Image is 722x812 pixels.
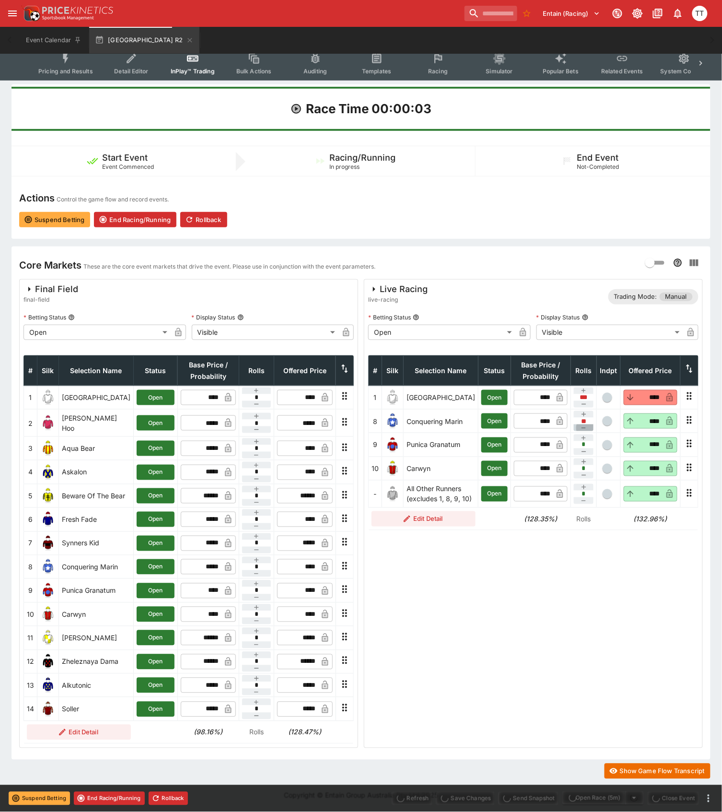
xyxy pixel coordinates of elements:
th: Selection Name [404,355,478,386]
button: Open [137,488,175,504]
img: runner 8 [40,559,56,575]
button: No Bookmarks [519,6,535,21]
button: Display Status [582,314,589,321]
img: runner 3 [40,441,56,456]
th: Independent [597,355,621,386]
button: Select Tenant [537,6,606,21]
div: Visible [192,325,339,340]
td: 4 [24,460,37,484]
div: Tala Taufale [692,6,708,21]
span: Bulk Actions [236,68,272,75]
td: [GEOGRAPHIC_DATA] [59,386,134,409]
td: Fresh Fade [59,508,134,531]
img: runner 14 [40,702,56,717]
h6: (128.47%) [277,727,333,737]
td: Carwyn [404,457,478,480]
img: runner 2 [40,415,56,431]
p: Control the game flow and record events. [57,195,169,204]
div: Live Racing [368,283,428,295]
h5: Racing/Running [330,152,396,163]
button: Open [481,486,508,502]
button: End Racing/Running [74,792,145,805]
th: Selection Name [59,355,134,386]
td: 9 [24,579,37,602]
div: split button [562,791,644,805]
button: Toggle light/dark mode [629,5,646,22]
td: 1 [369,386,382,409]
th: Status [134,355,178,386]
button: Connected to PK [609,5,626,22]
button: Event Calendar [20,27,87,54]
button: Open [137,512,175,527]
td: 2 [24,410,37,437]
td: Carwyn [59,602,134,626]
th: Rolls [239,355,274,386]
button: Open [137,702,175,717]
th: Base Price / Probability [177,355,239,386]
p: Rolls [242,727,271,737]
p: Trading Mode: [614,292,657,302]
img: runner 10 [40,607,56,622]
span: Related Events [601,68,643,75]
button: Open [481,461,508,476]
td: - [369,481,382,508]
img: runner 12 [40,654,56,670]
img: runner 1 [385,390,400,405]
button: Open [137,654,175,670]
img: blank-silk.png [385,486,400,502]
p: Display Status [192,313,235,321]
th: Offered Price [620,355,680,386]
button: Open [137,630,175,646]
img: PriceKinetics Logo [21,4,40,23]
p: These are the core event markets that drive the event. Please use in conjunction with the event p... [83,262,375,271]
button: Rollback [180,212,227,227]
button: Documentation [649,5,666,22]
span: Pricing and Results [38,68,93,75]
input: search [465,6,517,21]
button: Notifications [669,5,687,22]
td: Beware Of The Bear [59,484,134,507]
span: Not-Completed [577,163,619,170]
button: open drawer [4,5,21,22]
div: Open [368,325,515,340]
button: Edit Detail [372,511,476,527]
th: Silk [382,355,404,386]
div: Final Field [23,283,78,295]
td: Zheleznaya Dama [59,650,134,673]
img: runner 5 [40,488,56,504]
h5: End Event [577,152,618,163]
h4: Core Markets [19,259,82,271]
p: Betting Status [368,313,411,321]
td: 8 [369,410,382,433]
button: Open [137,607,175,622]
img: runner 9 [40,583,56,599]
td: 11 [24,626,37,650]
h6: (98.16%) [180,727,236,737]
td: [GEOGRAPHIC_DATA] [404,386,478,409]
button: Suspend Betting [9,792,70,805]
span: Templates [362,68,391,75]
button: Suspend Betting [19,212,90,227]
span: Racing [428,68,448,75]
h5: Start Event [102,152,148,163]
td: Askalon [59,460,134,484]
button: Edit Detail [27,725,131,740]
button: Rollback [149,792,188,805]
th: # [24,355,37,386]
td: 5 [24,484,37,507]
td: Alkutonic [59,673,134,697]
img: runner 8 [385,413,400,429]
p: Rolls [574,514,594,524]
img: runner 11 [40,630,56,646]
th: Base Price / Probability [511,355,571,386]
img: runner 9 [385,437,400,453]
td: Aqua Bear [59,437,134,460]
button: Open [137,390,175,405]
span: Detail Editor [114,68,148,75]
img: runner 1 [40,390,56,405]
td: [PERSON_NAME] [59,626,134,650]
th: Silk [37,355,59,386]
h6: (128.35%) [514,514,568,524]
button: Display Status [237,314,244,321]
img: runner 10 [385,461,400,476]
